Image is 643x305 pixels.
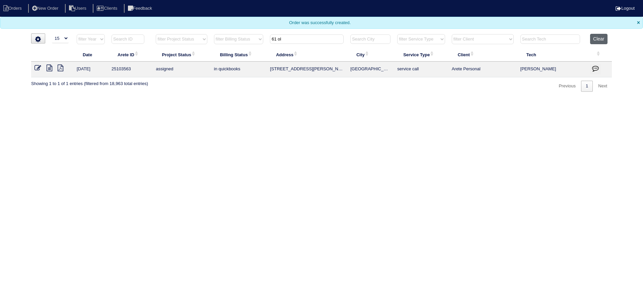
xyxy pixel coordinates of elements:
li: Clients [93,4,123,13]
span: × [637,20,640,25]
div: Showing 1 to 1 of 1 entries (filtered from 18,963 total entries) [31,77,148,87]
th: Date [73,48,108,62]
a: Users [65,6,92,11]
th: Arete ID: activate to sort column ascending [108,48,152,62]
a: Logout [616,6,635,11]
input: Search Address [270,34,344,44]
th: City: activate to sort column ascending [347,48,394,62]
li: Users [65,4,92,13]
button: Clear [590,34,607,44]
input: Search City [350,34,390,44]
input: Search ID [112,34,144,44]
th: Project Status: activate to sort column ascending [152,48,210,62]
a: Next [593,81,612,92]
th: : activate to sort column ascending [587,48,612,62]
li: New Order [28,4,64,13]
td: [STREET_ADDRESS][PERSON_NAME] [267,62,347,77]
li: Feedback [124,4,157,13]
a: Clients [93,6,123,11]
span: Close [637,20,640,26]
th: Tech [517,48,587,62]
a: Previous [554,81,580,92]
input: Search Tech [520,34,580,44]
td: service call [394,62,448,77]
a: New Order [28,6,64,11]
td: assigned [152,62,210,77]
td: 25103563 [108,62,152,77]
a: 1 [581,81,593,92]
th: Billing Status: activate to sort column ascending [211,48,267,62]
th: Address: activate to sort column ascending [267,48,347,62]
td: Arete Personal [448,62,517,77]
th: Service Type: activate to sort column ascending [394,48,448,62]
td: [GEOGRAPHIC_DATA] [347,62,394,77]
td: [DATE] [73,62,108,77]
th: Client: activate to sort column ascending [448,48,517,62]
td: in quickbooks [211,62,267,77]
td: [PERSON_NAME] [517,62,587,77]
